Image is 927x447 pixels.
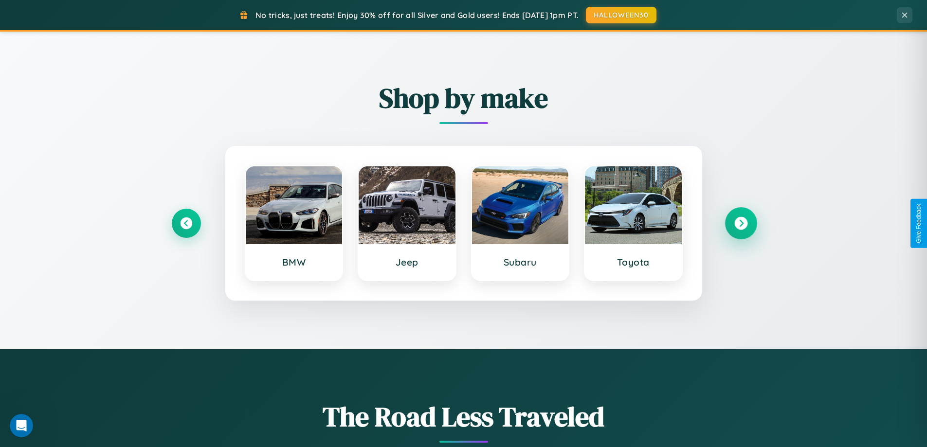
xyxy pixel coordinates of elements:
[368,256,446,268] h3: Jeep
[482,256,559,268] h3: Subaru
[255,10,579,20] span: No tricks, just treats! Enjoy 30% off for all Silver and Gold users! Ends [DATE] 1pm PT.
[255,256,333,268] h3: BMW
[595,256,672,268] h3: Toyota
[915,204,922,243] div: Give Feedback
[172,398,756,435] h1: The Road Less Traveled
[10,414,33,437] iframe: Intercom live chat
[172,79,756,117] h2: Shop by make
[586,7,656,23] button: HALLOWEEN30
